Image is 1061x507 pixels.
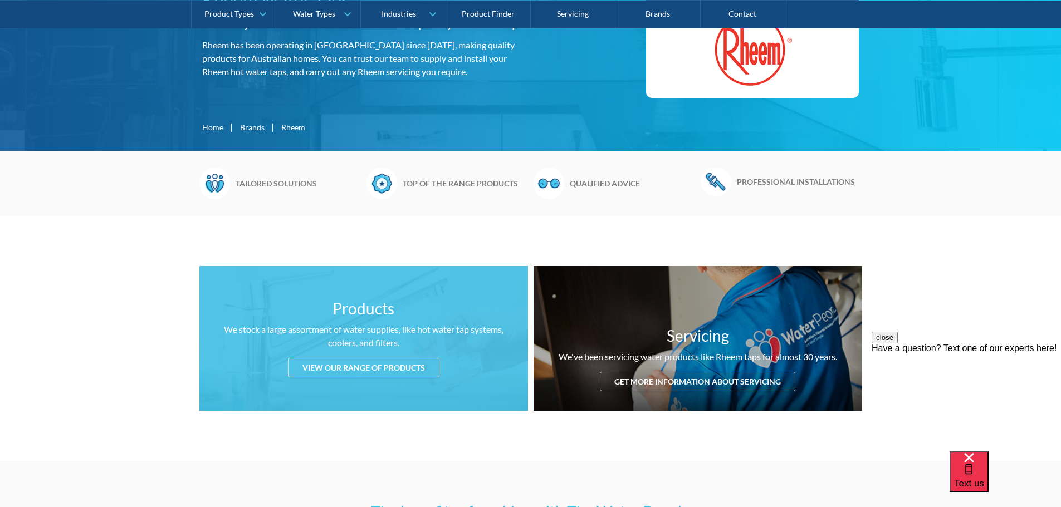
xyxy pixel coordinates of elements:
[270,120,276,134] div: |
[667,324,729,347] h3: Servicing
[240,121,265,133] a: Brands
[236,178,361,189] h6: Tailored solutions
[701,168,731,195] img: Wrench
[204,9,254,18] div: Product Types
[229,120,234,134] div: |
[570,178,695,189] h6: Qualified advice
[293,9,335,18] div: Water Types
[403,178,528,189] h6: Top of the range products
[382,9,416,18] div: Industries
[872,332,1061,465] iframe: podium webchat widget prompt
[333,297,394,320] h3: Products
[600,372,795,391] div: Get more information about servicing
[202,121,223,133] a: Home
[211,323,517,350] div: We stock a large assortment of water supplies, like hot water tap systems, coolers, and filters.
[281,121,305,133] div: Rheem
[199,266,528,411] a: ProductsWe stock a large assortment of water supplies, like hot water tap systems, coolers, and f...
[950,451,1061,507] iframe: podium webchat widget bubble
[288,358,439,377] div: View our range of products
[559,350,837,363] div: We've been servicing water products like Rheem taps for almost 30 years.
[534,168,564,199] img: Glasses
[737,176,862,188] h6: Professional installations
[713,13,792,87] img: Rheem
[534,266,862,411] a: ServicingWe've been servicing water products like Rheem taps for almost 30 years.Get more informa...
[199,168,230,199] img: Waterpeople Symbol
[366,168,397,199] img: Badge
[202,38,526,78] p: Rheem has been operating in [GEOGRAPHIC_DATA] since [DATE], making quality products for Australia...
